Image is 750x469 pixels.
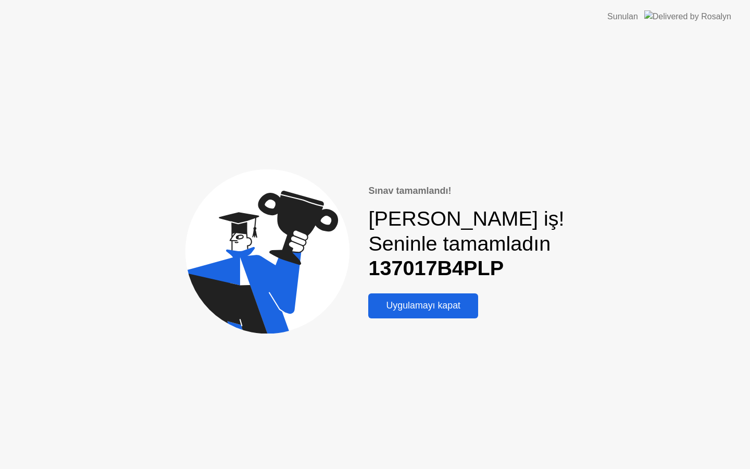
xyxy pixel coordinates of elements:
div: Sınav tamamlandı! [368,184,564,198]
div: Uygulamayı kapat [371,300,475,311]
div: Sunulan [607,10,638,23]
button: Uygulamayı kapat [368,293,478,318]
img: Delivered by Rosalyn [644,10,731,22]
div: [PERSON_NAME] iş! Seninle tamamladın [368,206,564,281]
b: 137017B4PLP [368,256,504,279]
